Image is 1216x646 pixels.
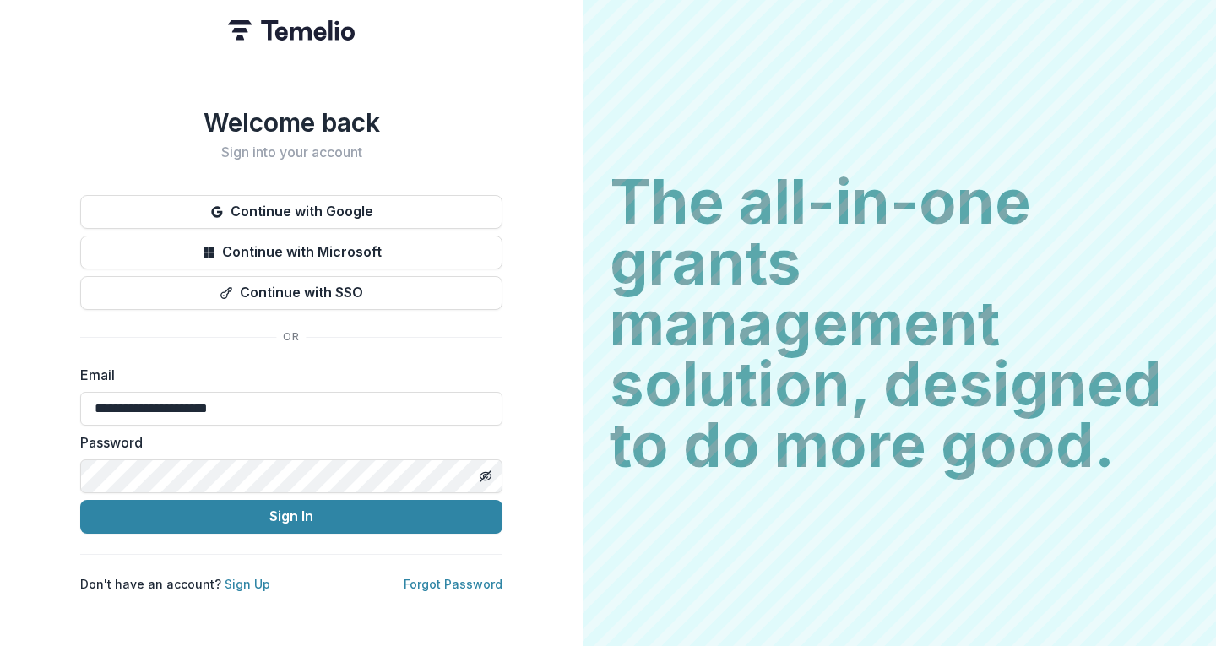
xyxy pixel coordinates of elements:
[80,432,492,453] label: Password
[404,577,502,591] a: Forgot Password
[225,577,270,591] a: Sign Up
[228,20,355,41] img: Temelio
[472,463,499,490] button: Toggle password visibility
[80,575,270,593] p: Don't have an account?
[80,500,502,534] button: Sign In
[80,276,502,310] button: Continue with SSO
[80,195,502,229] button: Continue with Google
[80,236,502,269] button: Continue with Microsoft
[80,365,492,385] label: Email
[80,107,502,138] h1: Welcome back
[80,144,502,160] h2: Sign into your account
